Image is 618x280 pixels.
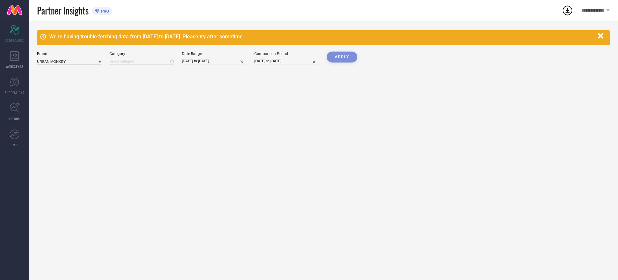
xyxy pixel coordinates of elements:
[182,58,246,64] input: Select date range
[5,90,24,95] span: SUGGESTIONS
[99,9,109,14] span: PRO
[254,52,319,56] div: Comparison Period
[254,58,319,64] input: Select comparison period
[12,142,18,147] span: FWD
[182,52,246,56] div: Date Range
[562,5,573,16] div: Open download list
[37,4,89,17] span: Partner Insights
[5,38,24,43] span: SCORECARDS
[49,34,595,40] div: We're having trouble fetching data from [DATE] to [DATE]. Please try after sometime.
[9,116,20,121] span: TRENDS
[37,52,101,56] div: Brand
[109,52,174,56] div: Category
[6,64,23,69] span: WORKSPACE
